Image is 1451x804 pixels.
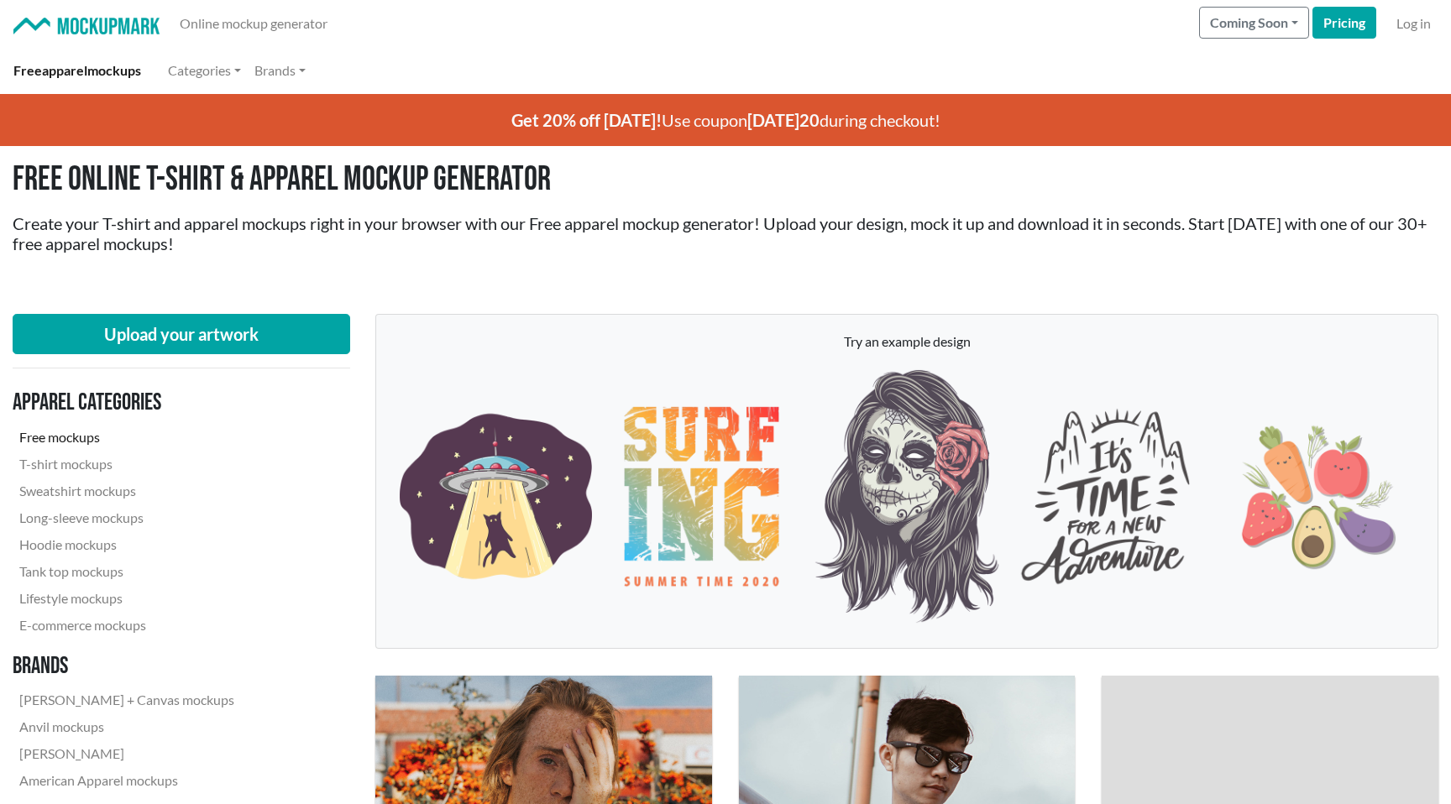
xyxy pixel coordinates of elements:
a: Anvil mockups [13,713,241,740]
h3: Apparel categories [13,389,241,417]
a: Lifestyle mockups [13,585,241,612]
a: Online mockup generator [173,7,334,40]
a: Pricing [1312,7,1376,39]
a: [PERSON_NAME] [13,740,241,767]
a: Brands [248,54,312,87]
h2: Create your T-shirt and apparel mockups right in your browser with our Free apparel mockup genera... [13,213,1438,253]
p: Try an example design [393,332,1421,352]
a: Freeapparelmockups [7,54,148,87]
h3: Brands [13,652,241,681]
a: Categories [161,54,248,87]
a: Sweatshirt mockups [13,478,241,504]
a: [PERSON_NAME] + Canvas mockups [13,687,241,713]
a: American Apparel mockups [13,767,241,794]
span: apparel [42,62,87,78]
img: Mockup Mark [13,18,160,35]
a: Free mockups [13,424,241,451]
button: Upload your artwork [13,314,350,354]
a: T-shirt mockups [13,451,241,478]
span: [DATE]20 [747,110,820,130]
button: Coming Soon [1199,7,1309,39]
span: Get 20% off [DATE]! [511,110,662,130]
a: Hoodie mockups [13,531,241,558]
a: Tank top mockups [13,558,241,585]
a: E-commerce mockups [13,612,241,639]
p: Use coupon during checkout! [259,94,1192,146]
a: Long-sleeve mockups [13,504,241,531]
a: Log in [1390,7,1438,40]
h1: Free Online T-shirt & Apparel Mockup Generator [13,159,1438,200]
